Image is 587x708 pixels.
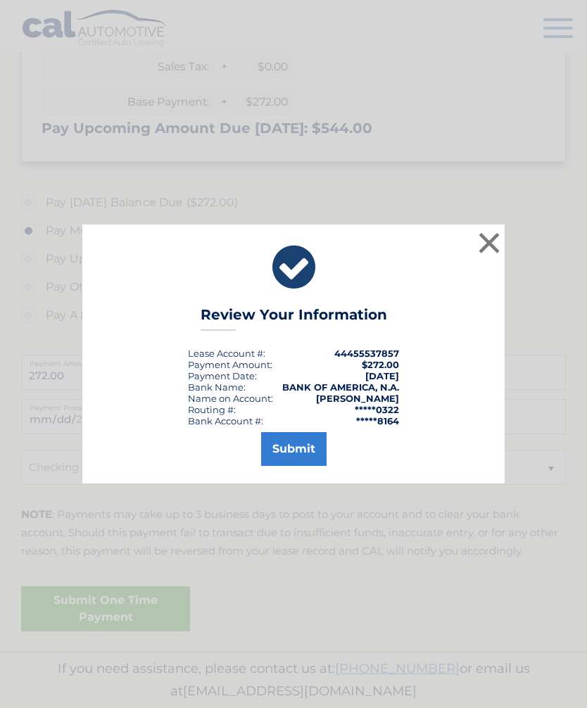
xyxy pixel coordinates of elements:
span: [DATE] [365,370,399,381]
strong: 44455537857 [334,348,399,359]
strong: [PERSON_NAME] [316,393,399,404]
div: Lease Account #: [188,348,265,359]
div: : [188,370,257,381]
span: Payment Date [188,370,255,381]
strong: BANK OF AMERICA, N.A. [282,381,399,393]
div: Bank Name: [188,381,246,393]
div: Bank Account #: [188,415,263,426]
div: Name on Account: [188,393,273,404]
span: $272.00 [362,359,399,370]
h3: Review Your Information [201,306,387,331]
div: Payment Amount: [188,359,272,370]
button: Submit [261,432,327,466]
div: Routing #: [188,404,236,415]
button: × [475,229,503,257]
